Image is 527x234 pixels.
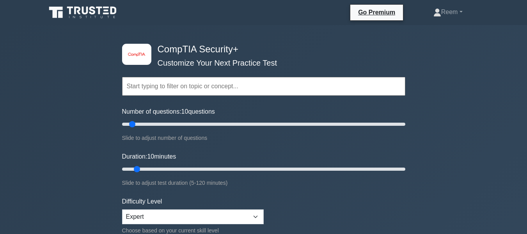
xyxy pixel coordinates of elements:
[181,108,188,115] span: 10
[122,77,405,96] input: Start typing to filter on topic or concept...
[353,7,400,17] a: Go Premium
[415,4,481,20] a: Reem
[122,197,162,206] label: Difficulty Level
[154,44,367,55] h4: CompTIA Security+
[122,178,405,188] div: Slide to adjust test duration (5-120 minutes)
[147,153,154,160] span: 10
[122,133,405,143] div: Slide to adjust number of questions
[122,107,215,116] label: Number of questions: questions
[122,152,176,161] label: Duration: minutes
